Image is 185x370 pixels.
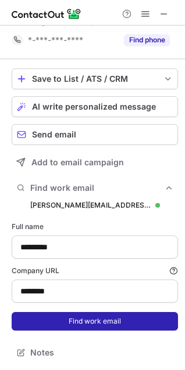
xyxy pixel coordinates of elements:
[12,180,178,196] button: Find work email
[30,183,164,193] span: Find work email
[12,312,178,331] button: Find work email
[12,344,178,361] button: Notes
[30,347,173,358] span: Notes
[31,158,124,167] span: Add to email campaign
[12,222,178,232] label: Full name
[12,68,178,89] button: save-profile-one-click
[124,34,170,46] button: Reveal Button
[30,200,151,211] div: [PERSON_NAME][EMAIL_ADDRESS][DOMAIN_NAME]
[12,152,178,173] button: Add to email campaign
[32,130,76,139] span: Send email
[32,102,156,111] span: AI write personalized message
[12,7,81,21] img: ContactOut v5.3.10
[32,74,158,84] div: Save to List / ATS / CRM
[12,124,178,145] button: Send email
[12,96,178,117] button: AI write personalized message
[12,266,178,276] label: Company URL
